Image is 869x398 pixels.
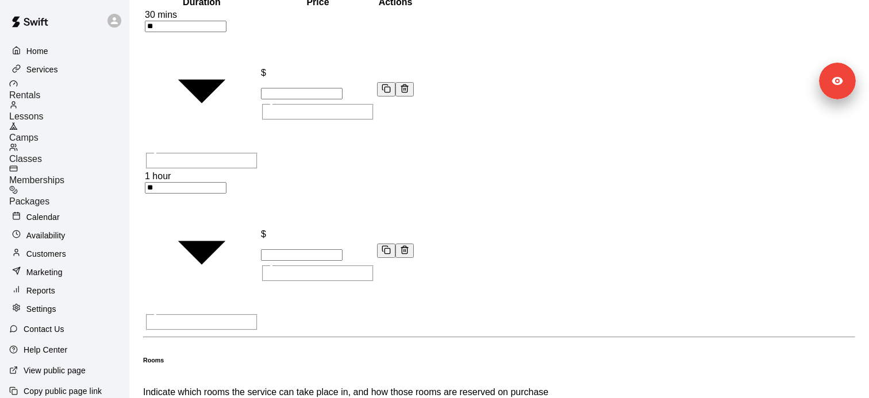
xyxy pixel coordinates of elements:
[261,229,375,239] p: $
[9,61,120,78] a: Services
[26,248,66,260] p: Customers
[9,164,129,186] a: Memberships
[145,10,259,20] div: 30 mins
[395,82,414,96] button: Remove price
[143,357,164,364] h6: Rooms
[9,300,120,318] a: Settings
[145,171,259,181] div: 1 hour
[26,230,66,241] p: Availability
[26,285,55,296] p: Reports
[26,211,60,223] p: Calendar
[24,323,64,335] p: Contact Us
[9,90,40,100] span: Rentals
[24,365,86,376] p: View public page
[9,175,64,185] span: Memberships
[9,101,129,122] a: Lessons
[377,244,395,258] button: Duplicate price
[261,68,375,78] p: $
[26,266,63,278] p: Marketing
[9,122,129,143] a: Camps
[26,64,58,75] p: Services
[9,111,44,121] span: Lessons
[9,282,120,299] a: Reports
[377,82,395,96] button: Duplicate price
[26,303,56,315] p: Settings
[9,196,49,206] span: Packages
[24,385,102,397] p: Copy public page link
[9,42,120,60] a: Home
[9,154,42,164] span: Classes
[9,208,120,226] a: Calendar
[9,186,129,207] a: Packages
[9,264,120,281] a: Marketing
[9,79,129,101] a: Rentals
[24,344,67,356] p: Help Center
[9,133,39,142] span: Camps
[143,387,855,397] p: Indicate which rooms the service can take place in, and how those rooms are reserved on purchase
[9,143,129,164] a: Classes
[9,245,120,262] a: Customers
[26,45,48,57] p: Home
[395,244,414,258] button: Remove price
[9,227,120,244] a: Availability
